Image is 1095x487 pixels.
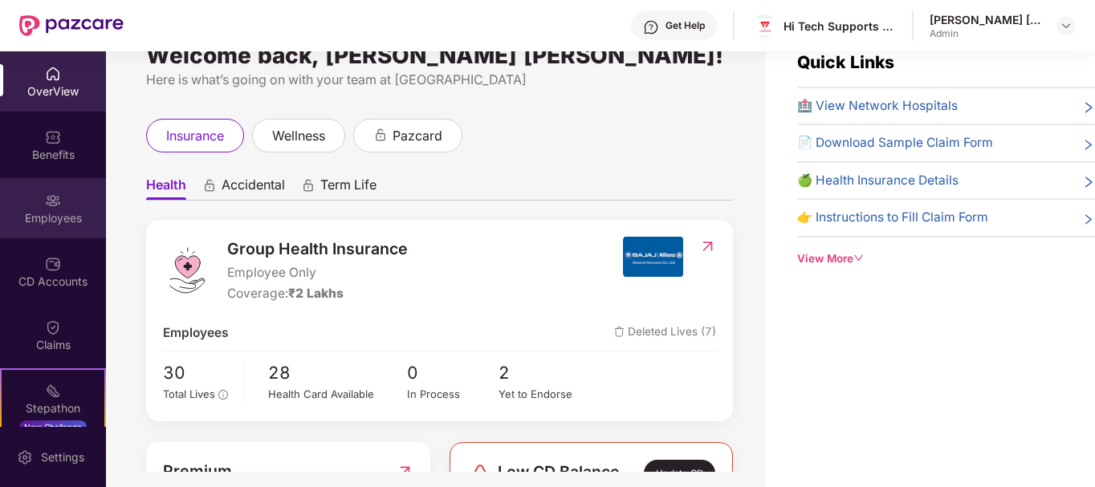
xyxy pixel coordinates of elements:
[202,178,217,193] div: animation
[227,237,408,262] span: Group Health Insurance
[268,386,406,403] div: Health Card Available
[1082,136,1095,152] span: right
[853,253,865,264] span: down
[644,460,715,487] div: Update CD
[301,178,315,193] div: animation
[499,386,591,403] div: Yet to Endorse
[163,388,215,400] span: Total Lives
[218,390,228,400] span: info-circle
[36,449,89,465] div: Settings
[467,461,493,487] img: svg+xml;base64,PHN2ZyBpZD0iRGFuZ2VyLTMyeDMyIiB4bWxucz0iaHR0cDovL3d3dy53My5vcmcvMjAwMC9zdmciIHdpZH...
[1060,19,1073,32] img: svg+xml;base64,PHN2ZyBpZD0iRHJvcGRvd24tMzJ4MzIiIHhtbG5zPSJodHRwOi8vd3d3LnczLm9yZy8yMDAwL3N2ZyIgd2...
[1082,99,1095,116] span: right
[797,133,993,152] span: 📄 Download Sample Claim Form
[45,129,61,145] img: svg+xml;base64,PHN2ZyBpZD0iQmVuZWZpdHMiIHhtbG5zPSJodHRwOi8vd3d3LnczLm9yZy8yMDAwL3N2ZyIgd2lkdGg9Ij...
[272,126,325,146] span: wellness
[45,319,61,335] img: svg+xml;base64,PHN2ZyBpZD0iQ2xhaW0iIHhtbG5zPSJodHRwOi8vd3d3LnczLm9yZy8yMDAwL3N2ZyIgd2lkdGg9IjIwIi...
[614,323,716,343] span: Deleted Lives (7)
[163,323,229,343] span: Employees
[268,359,406,386] span: 28
[45,256,61,272] img: svg+xml;base64,PHN2ZyBpZD0iQ0RfQWNjb3VudHMiIGRhdGEtbmFtZT0iQ0QgQWNjb3VudHMiIHhtbG5zPSJodHRwOi8vd3...
[146,177,186,200] span: Health
[19,420,87,433] div: New Challenge
[17,449,33,465] img: svg+xml;base64,PHN2ZyBpZD0iU2V0dGluZy0yMHgyMCIgeG1sbnM9Imh0dHA6Ly93d3cudzMub3JnLzIwMDAvc3ZnIiB3aW...
[699,238,716,254] img: RedirectIcon
[1082,174,1095,190] span: right
[797,96,958,116] span: 🏥 View Network Hospitals
[227,284,408,303] div: Coverage:
[797,250,1095,267] div: View More
[288,286,344,301] span: ₹2 Lakhs
[797,208,988,227] span: 👉 Instructions to Fill Claim Form
[320,177,377,200] span: Term Life
[930,12,1042,27] div: [PERSON_NAME] [PERSON_NAME]
[397,459,413,484] img: RedirectIcon
[499,359,591,386] span: 2
[930,27,1042,40] div: Admin
[222,177,285,200] span: Accidental
[19,15,124,36] img: New Pazcare Logo
[643,19,659,35] img: svg+xml;base64,PHN2ZyBpZD0iSGVscC0zMngzMiIgeG1sbnM9Imh0dHA6Ly93d3cudzMub3JnLzIwMDAvc3ZnIiB3aWR0aD...
[797,171,959,190] span: 🍏 Health Insurance Details
[407,386,499,403] div: In Process
[498,460,620,487] span: Low CD Balance
[784,18,896,34] div: Hi Tech Supports And Hangers Private Limited
[666,19,705,32] div: Get Help
[146,70,733,90] div: Here is what’s going on with your team at [GEOGRAPHIC_DATA]
[373,128,388,142] div: animation
[2,400,104,416] div: Stepathon
[614,327,625,337] img: deleteIcon
[623,237,683,277] img: insurerIcon
[45,66,61,82] img: svg+xml;base64,PHN2ZyBpZD0iSG9tZSIgeG1sbnM9Imh0dHA6Ly93d3cudzMub3JnLzIwMDAvc3ZnIiB3aWR0aD0iMjAiIG...
[227,263,408,282] span: Employee Only
[163,246,211,294] img: logo
[797,52,894,72] span: Quick Links
[393,126,442,146] span: pazcard
[146,49,733,62] div: Welcome back, [PERSON_NAME] [PERSON_NAME]!
[45,193,61,209] img: svg+xml;base64,PHN2ZyBpZD0iRW1wbG95ZWVzIiB4bWxucz0iaHR0cDovL3d3dy53My5vcmcvMjAwMC9zdmciIHdpZHRoPS...
[753,18,776,35] img: logo.png
[1082,211,1095,227] span: right
[45,383,61,399] img: svg+xml;base64,PHN2ZyB4bWxucz0iaHR0cDovL3d3dy53My5vcmcvMjAwMC9zdmciIHdpZHRoPSIyMSIgaGVpZ2h0PSIyMC...
[163,359,232,386] span: 30
[407,359,499,386] span: 0
[163,459,232,484] span: Premium
[166,126,224,146] span: insurance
